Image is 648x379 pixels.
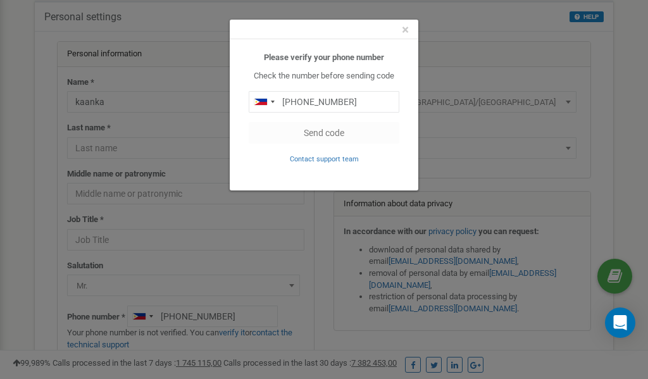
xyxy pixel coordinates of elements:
[264,53,384,62] b: Please verify your phone number
[402,22,409,37] span: ×
[605,308,635,338] div: Open Intercom Messenger
[290,154,359,163] a: Contact support team
[249,122,399,144] button: Send code
[402,23,409,37] button: Close
[249,91,399,113] input: 0905 123 4567
[249,70,399,82] p: Check the number before sending code
[290,155,359,163] small: Contact support team
[249,92,278,112] div: Telephone country code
